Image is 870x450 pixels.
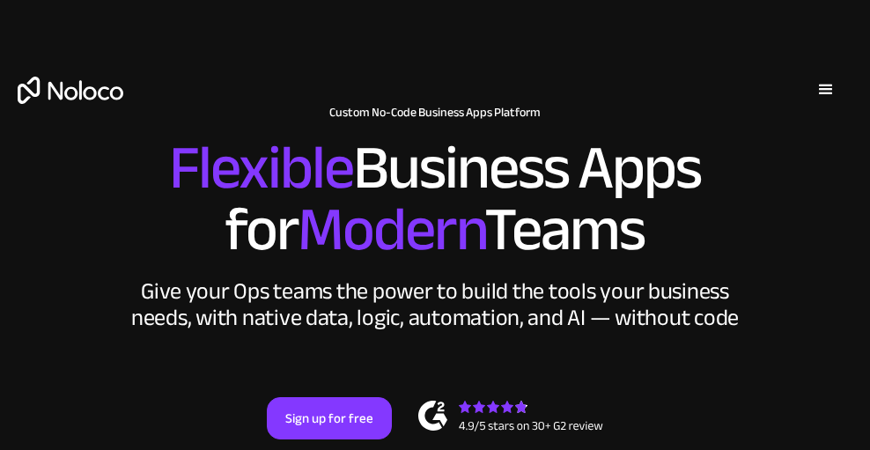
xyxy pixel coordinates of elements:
h2: Business Apps for Teams [18,137,852,261]
a: Sign up for free [267,397,392,439]
div: menu [800,63,852,116]
a: home [18,77,123,104]
span: Modern [298,172,483,287]
div: Give your Ops teams the power to build the tools your business needs, with native data, logic, au... [127,278,743,331]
